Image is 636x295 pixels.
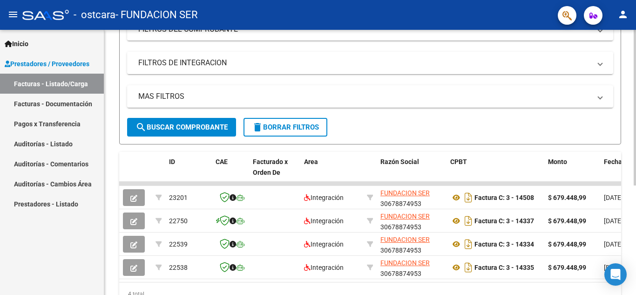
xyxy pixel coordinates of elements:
[450,158,467,165] span: CPBT
[304,158,318,165] span: Area
[115,5,198,25] span: - FUNDACION SER
[304,240,344,248] span: Integración
[169,158,175,165] span: ID
[548,158,567,165] span: Monto
[169,217,188,225] span: 22750
[380,188,443,207] div: 30678874953
[244,118,327,137] button: Borrar Filtros
[138,58,591,68] mat-panel-title: FILTROS DE INTEGRACION
[212,152,249,193] datatable-header-cell: CAE
[474,217,534,225] strong: Factura C: 3 - 14337
[474,194,534,201] strong: Factura C: 3 - 14508
[604,194,623,201] span: [DATE]
[127,85,613,108] mat-expansion-panel-header: MAS FILTROS
[380,236,430,243] span: FUNDACION SER
[380,234,443,254] div: 30678874953
[169,194,188,201] span: 23201
[5,39,28,49] span: Inicio
[617,9,629,20] mat-icon: person
[604,264,623,271] span: [DATE]
[169,264,188,271] span: 22538
[127,52,613,74] mat-expansion-panel-header: FILTROS DE INTEGRACION
[252,123,319,131] span: Borrar Filtros
[169,240,188,248] span: 22539
[304,217,344,225] span: Integración
[544,152,600,193] datatable-header-cell: Monto
[548,264,586,271] strong: $ 679.448,99
[474,240,534,248] strong: Factura C: 3 - 14334
[304,194,344,201] span: Integración
[462,237,474,252] i: Descargar documento
[127,118,236,137] button: Buscar Comprobante
[74,5,115,25] span: - ostcara
[300,152,363,193] datatable-header-cell: Area
[604,240,623,248] span: [DATE]
[138,91,591,102] mat-panel-title: MAS FILTROS
[380,158,419,165] span: Razón Social
[380,189,430,197] span: FUNDACION SER
[216,158,228,165] span: CAE
[380,211,443,231] div: 30678874953
[135,122,147,133] mat-icon: search
[604,263,627,286] div: Open Intercom Messenger
[548,217,586,225] strong: $ 679.448,99
[7,9,19,20] mat-icon: menu
[304,264,344,271] span: Integración
[253,158,288,176] span: Facturado x Orden De
[5,59,89,69] span: Prestadores / Proveedores
[380,258,443,277] div: 30678874953
[462,260,474,275] i: Descargar documento
[380,259,430,267] span: FUNDACION SER
[165,152,212,193] datatable-header-cell: ID
[249,152,300,193] datatable-header-cell: Facturado x Orden De
[135,123,228,131] span: Buscar Comprobante
[462,190,474,205] i: Descargar documento
[380,213,430,220] span: FUNDACION SER
[377,152,447,193] datatable-header-cell: Razón Social
[604,217,623,225] span: [DATE]
[548,194,586,201] strong: $ 679.448,99
[462,213,474,228] i: Descargar documento
[548,240,586,248] strong: $ 679.448,99
[252,122,263,133] mat-icon: delete
[474,264,534,271] strong: Factura C: 3 - 14335
[447,152,544,193] datatable-header-cell: CPBT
